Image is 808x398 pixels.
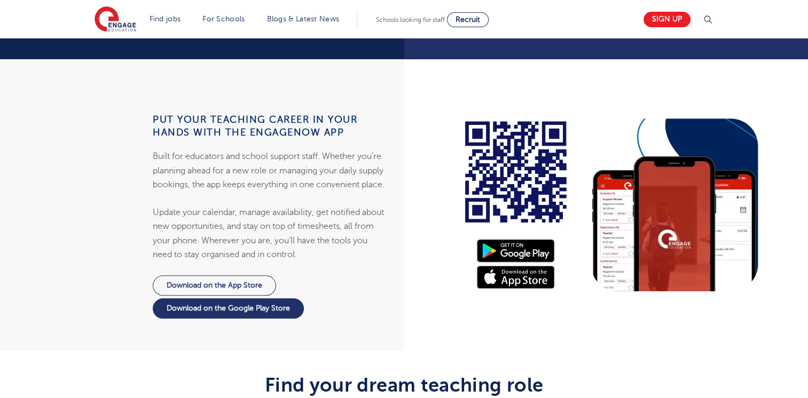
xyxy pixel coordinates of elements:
h2: Find your dream teaching role [142,374,666,396]
span: Schools looking for staff [376,16,445,23]
a: Recruit [447,12,489,27]
a: Download on the Google Play Store [153,298,304,319]
a: Find jobs [150,15,181,23]
p: Built for educators and school support staff. Whether you’re planning ahead for a new role or man... [153,149,388,192]
strong: Put your teaching career in your hands with the EngageNow app [153,114,357,138]
a: Blogs & Latest News [267,15,340,23]
img: Engage Education [95,6,136,33]
a: For Schools [202,15,245,23]
a: Sign up [644,12,691,27]
a: Download on the App Store [153,275,276,296]
p: Update your calendar, manage availability, get notified about new opportunities, and stay on top ... [153,205,388,261]
span: Recruit [456,15,480,23]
